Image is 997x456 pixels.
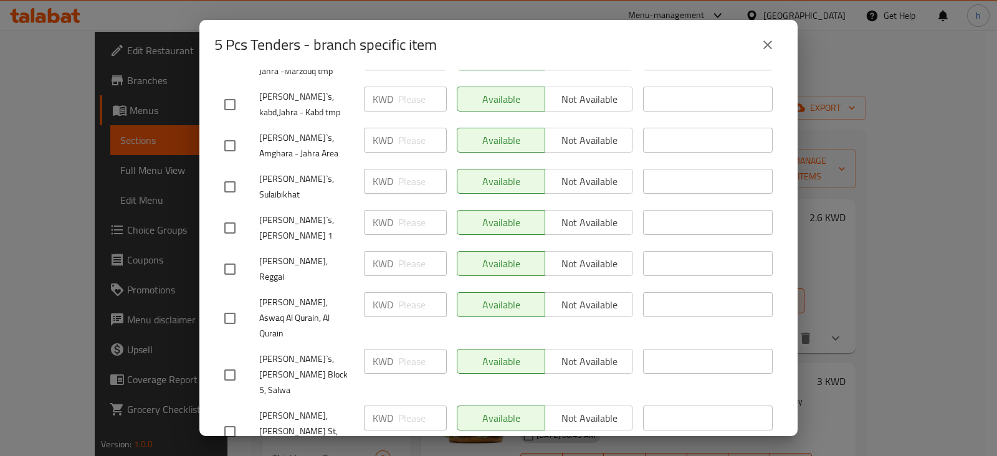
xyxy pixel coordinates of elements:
span: [PERSON_NAME], Aswaq Al Qurain, Al Qurain [259,295,354,341]
span: [PERSON_NAME]`s, Amghara - Jahra Area [259,130,354,161]
p: KWD [373,133,393,148]
p: KWD [373,92,393,107]
span: [PERSON_NAME]`s, [PERSON_NAME] Block 5, Salwa [259,351,354,398]
p: KWD [373,256,393,271]
p: KWD [373,297,393,312]
input: Please enter price [398,210,447,235]
span: [PERSON_NAME]`s, [PERSON_NAME] 1 [259,212,354,244]
input: Please enter price [398,349,447,374]
input: Please enter price [398,128,447,153]
p: KWD [373,354,393,369]
span: [PERSON_NAME], [PERSON_NAME] St, [GEOGRAPHIC_DATA] [259,408,354,455]
span: [PERSON_NAME], Reggai [259,254,354,285]
input: Please enter price [398,406,447,430]
input: Please enter price [398,251,447,276]
p: KWD [373,215,393,230]
button: close [753,30,783,60]
input: Please enter price [398,87,447,112]
p: KWD [373,411,393,425]
p: KWD [373,174,393,189]
h2: 5 Pcs Tenders - branch specific item [214,35,437,55]
input: Please enter price [398,169,447,194]
span: [PERSON_NAME]`s, Sulaibikhat [259,171,354,202]
input: Please enter price [398,292,447,317]
span: [PERSON_NAME]`s, kabd,Jahra - Kabd tmp [259,89,354,120]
